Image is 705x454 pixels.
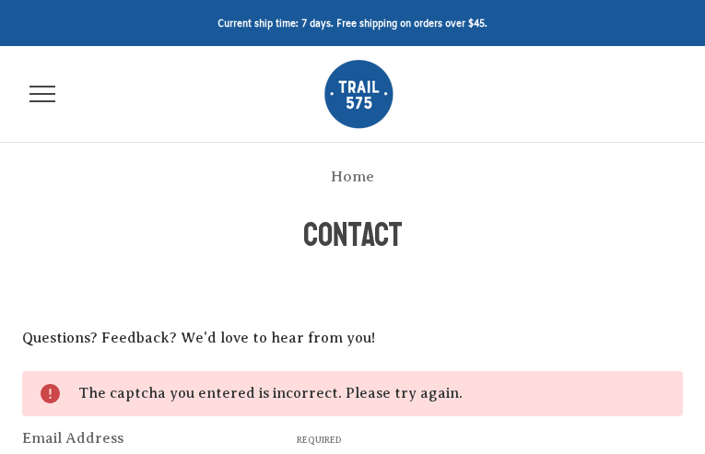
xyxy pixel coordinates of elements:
span: The captcha you entered is incorrect. Please try again. [78,385,463,402]
img: Trail575 [324,60,394,129]
label: Email Address [22,427,342,449]
small: Required [297,433,342,447]
span: Toggle menu [29,93,55,95]
h1: Contact [11,211,694,261]
a: Toggle menu [17,69,68,121]
span: Home [331,168,374,185]
span: Questions? Feedback? We'd love to hear from you! [22,330,375,346]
